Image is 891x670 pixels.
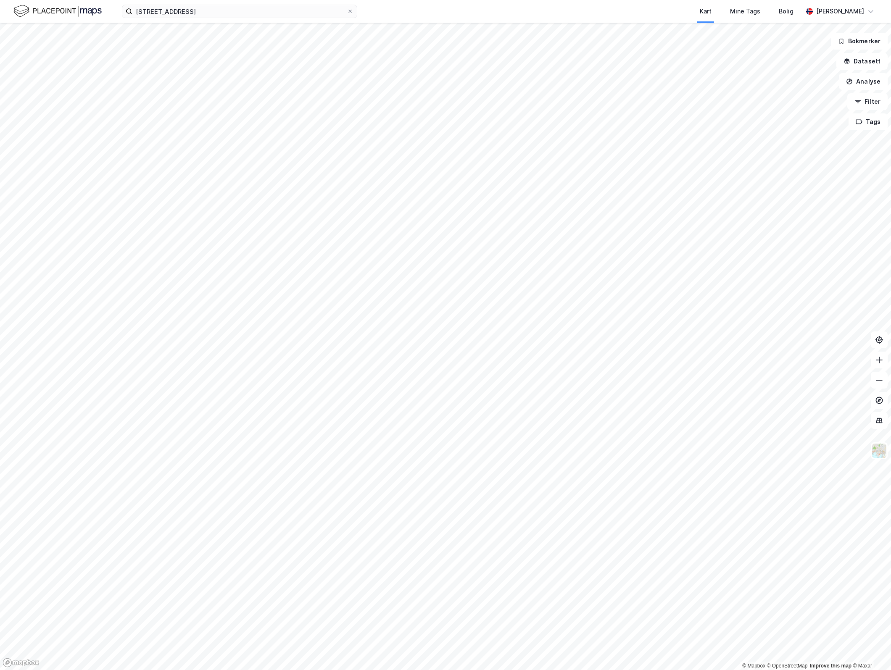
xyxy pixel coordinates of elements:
a: Improve this map [810,663,851,669]
button: Filter [847,93,888,110]
div: Mine Tags [730,6,760,16]
img: Z [871,443,887,459]
a: OpenStreetMap [767,663,808,669]
iframe: Chat Widget [849,630,891,670]
button: Datasett [836,53,888,70]
div: [PERSON_NAME] [816,6,864,16]
button: Bokmerker [831,33,888,50]
a: Mapbox homepage [3,658,40,667]
div: Bolig [779,6,793,16]
button: Analyse [839,73,888,90]
input: Søk på adresse, matrikkel, gårdeiere, leietakere eller personer [132,5,347,18]
div: Kart [700,6,712,16]
button: Tags [849,113,888,130]
a: Mapbox [742,663,765,669]
div: Kontrollprogram for chat [849,630,891,670]
img: logo.f888ab2527a4732fd821a326f86c7f29.svg [13,4,102,18]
